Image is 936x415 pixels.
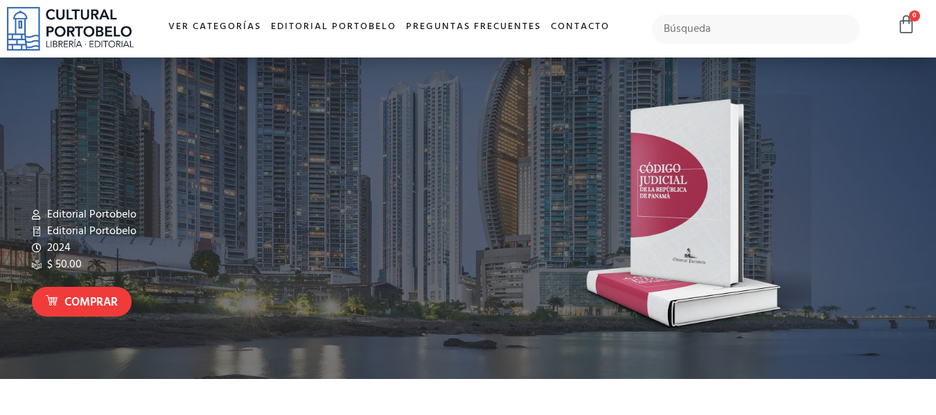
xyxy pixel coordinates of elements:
a: Editorial Portobelo [266,12,401,42]
input: Búsqueda [652,15,860,44]
a: Contacto [546,12,615,42]
span: $ 50.00 [44,256,82,273]
span: 2024 [44,240,71,256]
a: 0 [897,15,916,35]
span: Editorial Portobelo [44,206,136,223]
span: 0 [909,10,920,21]
a: Ver Categorías [164,12,266,42]
span: Editorial Portobelo [44,223,136,240]
span: Comprar [64,294,118,312]
a: Preguntas frecuentes [401,12,546,42]
a: Comprar [32,287,132,317]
